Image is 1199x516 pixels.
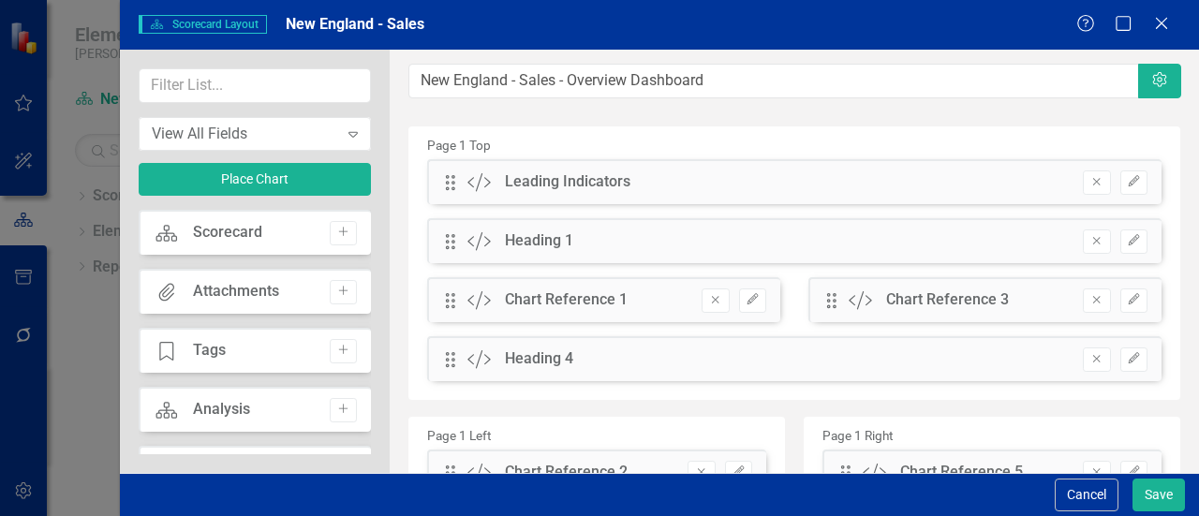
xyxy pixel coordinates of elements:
div: Chart Reference 1 [505,289,628,311]
span: Scorecard Layout [139,15,267,34]
small: Page 1 Left [427,428,491,443]
span: New England - Sales [286,15,424,33]
div: Chart Reference 2 [505,462,628,483]
div: Attachments [193,281,279,302]
div: Chart Reference 5 [900,462,1023,483]
small: Page 1 Right [822,428,893,443]
div: Leading Indicators [505,171,630,193]
div: View All Fields [152,123,338,144]
div: Chart Reference 3 [886,289,1009,311]
div: Heading 1 [505,230,573,252]
button: Place Chart [139,163,371,196]
div: Scorecard [193,222,262,243]
div: Analysis [193,399,250,420]
small: Page 1 Top [427,138,491,153]
input: Layout Name [408,64,1140,98]
button: Cancel [1055,479,1118,511]
input: Filter List... [139,68,371,103]
div: Heading 4 [505,348,573,370]
button: Save [1132,479,1185,511]
div: Tags [193,340,226,361]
